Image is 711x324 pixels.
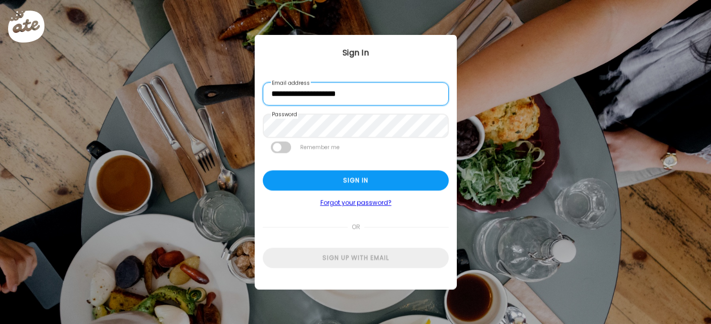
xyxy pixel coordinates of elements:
[271,79,311,88] label: Email address
[255,47,457,59] div: Sign In
[263,248,449,268] div: Sign up with email
[271,111,298,119] label: Password
[299,142,341,153] label: Remember me
[263,171,449,191] div: Sign in
[263,199,449,207] a: Forgot your password?
[347,217,364,237] span: or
